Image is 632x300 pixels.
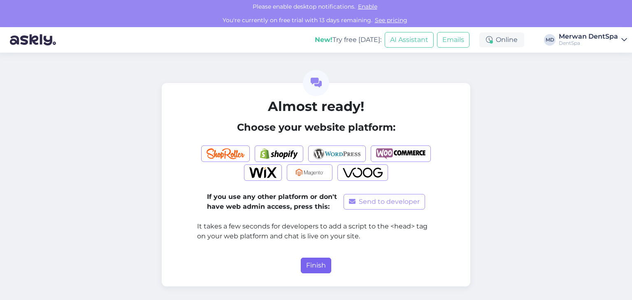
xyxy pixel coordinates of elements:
img: Woocommerce [376,148,425,159]
button: Finish [301,258,331,273]
img: Wix [249,167,277,178]
div: MD [544,34,555,46]
img: Shopify [260,148,298,159]
img: Voog [343,167,383,178]
button: AI Assistant [385,32,434,48]
b: New! [315,36,332,44]
div: Merwan DentSpa [559,33,618,40]
p: It takes a few seconds for developers to add a script to the <head> tag on your web platform and ... [197,222,435,241]
b: If you use any other platform or don't have web admin access, press this: [207,193,337,210]
img: Wordpress [314,148,361,159]
div: Try free [DATE]: [315,35,381,45]
div: Online [479,32,524,47]
span: Enable [355,3,380,10]
a: See pricing [372,16,410,24]
div: DentSpa [559,40,618,46]
button: Emails [437,32,469,48]
a: Merwan DentSpaDentSpa [559,33,627,46]
h4: Choose your website platform: [197,122,435,134]
img: Shoproller [207,148,244,159]
h2: Almost ready! [197,99,435,114]
button: Send to developer [344,194,425,210]
img: Magento [292,167,327,178]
